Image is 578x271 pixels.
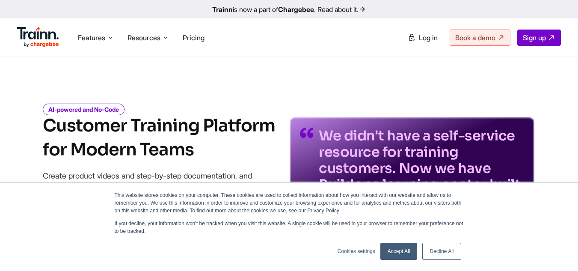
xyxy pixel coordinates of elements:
[319,128,524,209] p: We didn't have a self-service resource for training customers. Now we have Buildops learning cent...
[43,114,275,162] h1: Customer Training Platform for Modern Teams
[17,27,59,48] img: Trainn Logo
[338,247,375,255] a: Cookies settings
[380,243,418,260] a: Accept All
[43,170,270,207] p: Create product videos and step-by-step documentation, and launch your Knowledge Base or Academy —...
[115,191,464,214] p: This website stores cookies on your computer. These cookies are used to collect information about...
[43,104,124,115] i: AI-powered and No-Code
[403,30,443,45] a: Log in
[115,220,464,235] p: If you decline, your information won’t be tracked when you visit this website. A single cookie wi...
[455,33,495,42] span: Book a demo
[212,5,233,14] b: Trainn
[517,30,561,46] a: Sign up
[523,33,546,42] span: Sign up
[278,5,314,14] b: Chargebee
[419,33,438,42] span: Log in
[450,30,510,46] a: Book a demo
[300,128,314,138] img: quotes-purple.41a7099.svg
[183,33,205,42] a: Pricing
[78,33,105,42] span: Features
[422,243,461,260] a: Decline All
[127,33,160,42] span: Resources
